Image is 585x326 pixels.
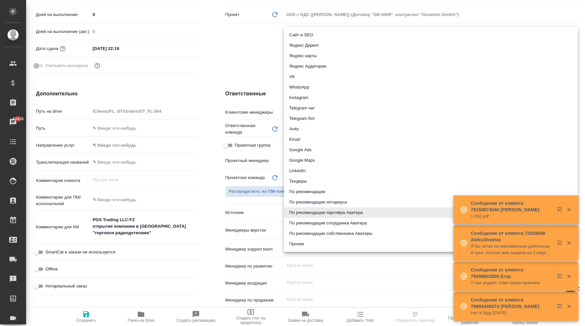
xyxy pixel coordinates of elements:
p: Сообщение от клиента 79150874040 [PERSON_NAME] [471,200,552,213]
li: Instagram [284,92,578,103]
li: Яндекс Директ [284,40,578,51]
li: По рекомендации сотрудника Аватера [284,218,578,228]
button: Закрыть [562,303,576,309]
p: Сообщение от клиента 72039946 AleksShvetss [471,230,552,243]
li: Google Ads [284,145,578,155]
li: Сайт и SEO [284,30,578,40]
p: У нас апдейт: Нам нужен мужчина [471,280,552,286]
li: По рекомендации партнёра Аватера [284,207,578,218]
p: 1 002.pdf [471,213,552,220]
li: Google Maps [284,155,578,166]
li: По рекомендации собственника Аватеры [284,228,578,239]
li: Telegram бот [284,113,578,124]
li: Яндекс Аудитории [284,61,578,72]
button: Открыть в новой вкладке [553,203,568,219]
li: Яндекс карты [284,51,578,61]
li: LinkedIn [284,166,578,176]
button: Закрыть [562,240,576,246]
button: Открыть в новой вкладке [553,236,568,252]
li: Email [284,134,578,145]
li: Прочее [284,239,578,249]
button: Закрыть [562,273,576,279]
p: Сообщение от клиента 79099803500 Егор [471,267,552,280]
li: WhatsApp [284,82,578,92]
li: По рекомендации нотариуса [284,197,578,207]
button: Закрыть [562,207,576,213]
button: Открыть в новой вкладке [553,270,568,285]
li: Avito [284,124,578,134]
li: Тендеры [284,176,578,187]
li: Telegram чат [284,103,578,113]
li: По рекомендации [284,187,578,197]
p: Сообщение от клиента 79995449374 [PERSON_NAME] [471,297,552,310]
p: Я бы хотел на максимально длительный срок, Италия мне выдала на 2 недели в прошлом году )) Мне нужн [471,243,552,256]
li: VK [284,72,578,82]
p: Нет я буду [DATE] [471,310,552,316]
button: Открыть в новой вкладке [553,300,568,316]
